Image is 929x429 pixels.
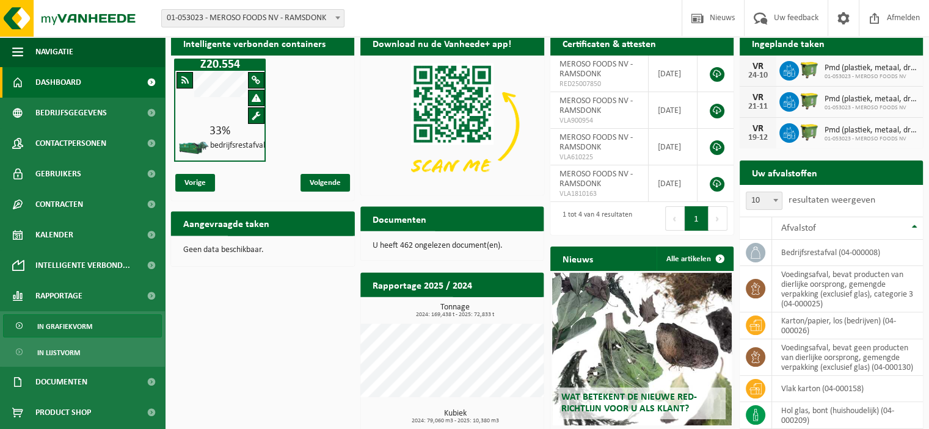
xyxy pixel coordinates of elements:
[35,367,87,397] span: Documenten
[556,205,632,232] div: 1 tot 4 van 4 resultaten
[746,103,770,111] div: 21-11
[171,31,354,55] h2: Intelligente verbonden containers
[559,153,639,162] span: VLA610225
[746,93,770,103] div: VR
[175,174,215,192] span: Vorige
[453,297,542,321] a: Bekijk rapportage
[799,90,820,111] img: WB-1100-HPE-GN-50
[799,59,820,80] img: WB-1100-HPE-GN-50
[740,160,829,184] h2: Uw afvalstoffen
[825,104,917,112] span: 01-053023 - MEROSO FOODS NV
[37,315,92,338] span: In grafiekvorm
[366,409,544,424] h3: Kubiek
[559,116,639,126] span: VLA900954
[746,62,770,71] div: VR
[789,195,875,205] label: resultaten weergeven
[35,128,106,159] span: Contactpersonen
[366,418,544,424] span: 2024: 79,060 m3 - 2025: 10,380 m3
[161,9,344,27] span: 01-053023 - MEROSO FOODS NV - RAMSDONK
[559,96,633,115] span: MEROSO FOODS NV - RAMSDONK
[35,189,83,220] span: Contracten
[649,56,698,92] td: [DATE]
[210,142,265,150] h4: bedrijfsrestafval
[657,247,732,271] a: Alle artikelen
[799,121,820,142] img: WB-1100-HPE-GN-50
[772,376,923,402] td: vlak karton (04-000158)
[35,220,73,250] span: Kalender
[35,159,81,189] span: Gebruikers
[35,67,81,98] span: Dashboard
[559,133,633,152] span: MEROSO FOODS NV - RAMSDONK
[649,92,698,129] td: [DATE]
[772,402,923,429] td: hol glas, bont (huishoudelijk) (04-000209)
[366,303,544,318] h3: Tonnage
[746,71,770,80] div: 24-10
[35,281,82,311] span: Rapportage
[35,250,130,281] span: Intelligente verbond...
[559,170,633,189] span: MEROSO FOODS NV - RAMSDONK
[746,134,770,142] div: 19-12
[175,125,264,137] div: 33%
[366,312,544,318] span: 2024: 169,438 t - 2025: 72,833 t
[649,129,698,165] td: [DATE]
[550,31,668,55] h2: Certificaten & attesten
[3,341,162,364] a: In lijstvorm
[559,189,639,199] span: VLA1810163
[685,206,709,231] button: 1
[740,31,837,55] h2: Ingeplande taken
[178,140,209,156] img: HK-XZ-20-GN-01
[183,246,342,254] p: Geen data beschikbaar.
[360,56,544,193] img: Download de VHEPlus App
[559,79,639,89] span: RED25007850
[301,174,350,192] span: Volgende
[177,59,263,71] h1: Z20.554
[772,240,923,266] td: bedrijfsrestafval (04-000008)
[552,273,732,425] a: Wat betekent de nieuwe RED-richtlijn voor u als klant?
[360,207,439,231] h2: Documenten
[35,397,91,428] span: Product Shop
[559,60,633,79] span: MEROSO FOODS NV - RAMSDONK
[373,242,531,250] p: U heeft 462 ongelezen document(en).
[825,135,917,143] span: 01-053023 - MEROSO FOODS NV
[360,31,523,55] h2: Download nu de Vanheede+ app!
[772,339,923,376] td: voedingsafval, bevat geen producten van dierlijke oorsprong, gemengde verpakking (exclusief glas)...
[825,95,917,104] span: Pmd (plastiek, metaal, drankkartons) (bedrijven)
[746,124,770,134] div: VR
[550,247,605,270] h2: Nieuws
[772,312,923,339] td: karton/papier, los (bedrijven) (04-000026)
[171,211,282,235] h2: Aangevraagde taken
[746,192,782,209] span: 10
[35,37,73,67] span: Navigatie
[3,314,162,337] a: In grafiekvorm
[37,341,80,364] span: In lijstvorm
[709,206,727,231] button: Next
[665,206,685,231] button: Previous
[772,266,923,312] td: voedingsafval, bevat producten van dierlijke oorsprong, gemengde verpakking (exclusief glas), cat...
[746,192,782,210] span: 10
[649,165,698,202] td: [DATE]
[35,98,107,128] span: Bedrijfsgegevens
[162,10,344,27] span: 01-053023 - MEROSO FOODS NV - RAMSDONK
[360,273,484,297] h2: Rapportage 2025 / 2024
[825,73,917,81] span: 01-053023 - MEROSO FOODS NV
[781,223,816,233] span: Afvalstof
[825,63,917,73] span: Pmd (plastiek, metaal, drankkartons) (bedrijven)
[825,126,917,135] span: Pmd (plastiek, metaal, drankkartons) (bedrijven)
[561,392,697,414] span: Wat betekent de nieuwe RED-richtlijn voor u als klant?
